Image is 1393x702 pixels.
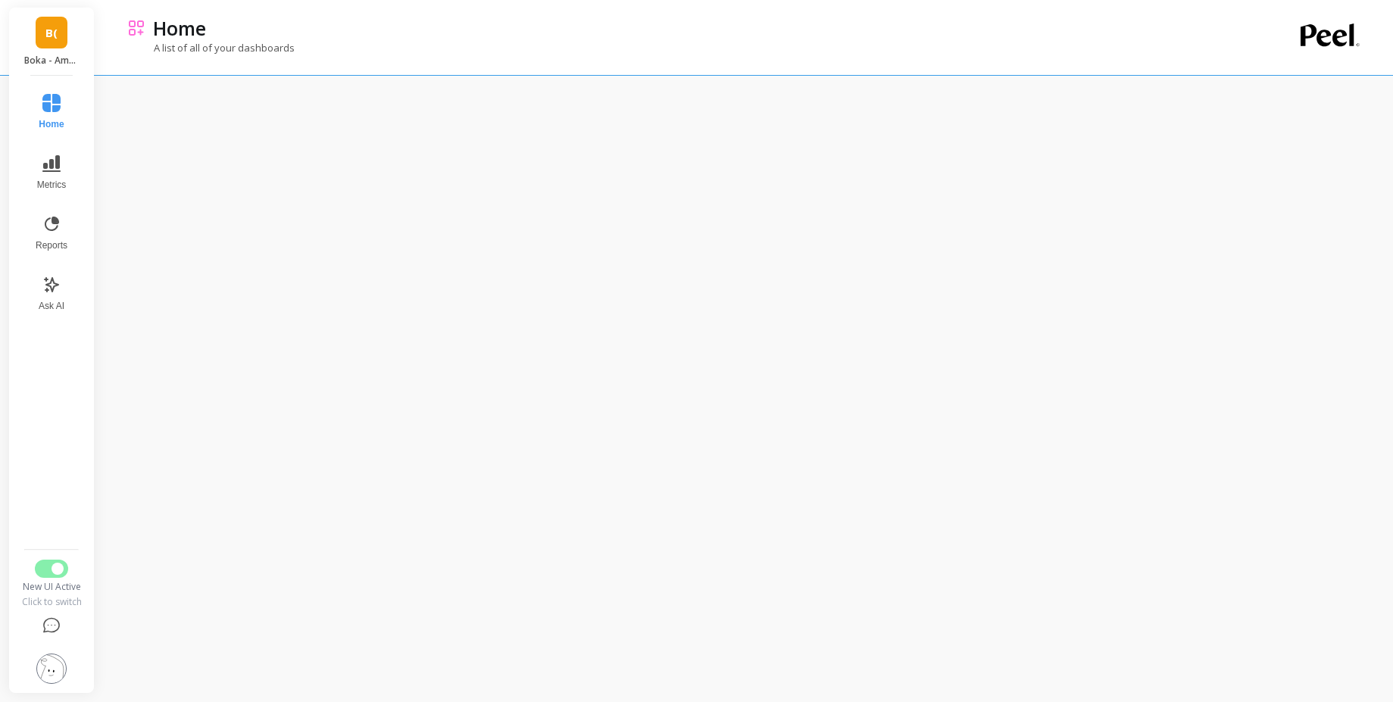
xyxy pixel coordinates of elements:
[27,145,77,200] button: Metrics
[127,19,145,37] img: header icon
[36,654,67,684] img: profile picture
[27,85,77,139] button: Home
[20,644,83,693] button: Settings
[35,560,68,578] button: Switch to Legacy UI
[127,41,295,55] p: A list of all of your dashboards
[39,300,64,312] span: Ask AI
[24,55,80,67] p: Boka - Amazon (Essor)
[36,239,67,251] span: Reports
[37,179,67,191] span: Metrics
[45,24,58,42] span: B(
[153,15,206,41] p: Home
[20,608,83,644] button: Help
[39,118,64,130] span: Home
[27,206,77,261] button: Reports
[27,267,77,321] button: Ask AI
[20,596,83,608] div: Click to switch
[20,581,83,593] div: New UI Active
